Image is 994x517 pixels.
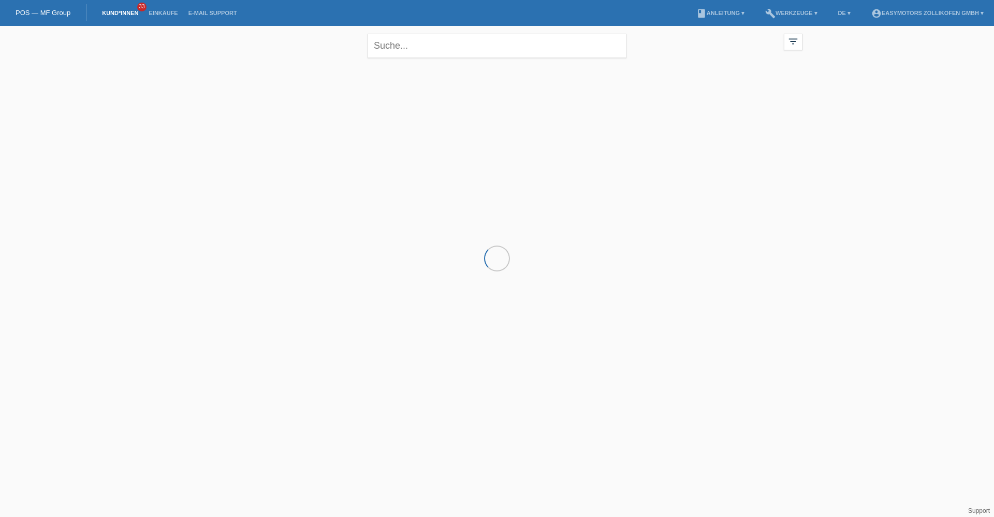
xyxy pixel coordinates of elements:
[968,507,990,514] a: Support
[183,10,242,16] a: E-Mail Support
[143,10,183,16] a: Einkäufe
[871,8,882,19] i: account_circle
[97,10,143,16] a: Kund*innen
[368,34,626,58] input: Suche...
[787,36,799,47] i: filter_list
[691,10,750,16] a: bookAnleitung ▾
[760,10,823,16] a: buildWerkzeuge ▾
[833,10,856,16] a: DE ▾
[16,9,70,17] a: POS — MF Group
[696,8,707,19] i: book
[137,3,147,11] span: 33
[765,8,776,19] i: build
[866,10,989,16] a: account_circleEasymotors Zollikofen GmbH ▾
